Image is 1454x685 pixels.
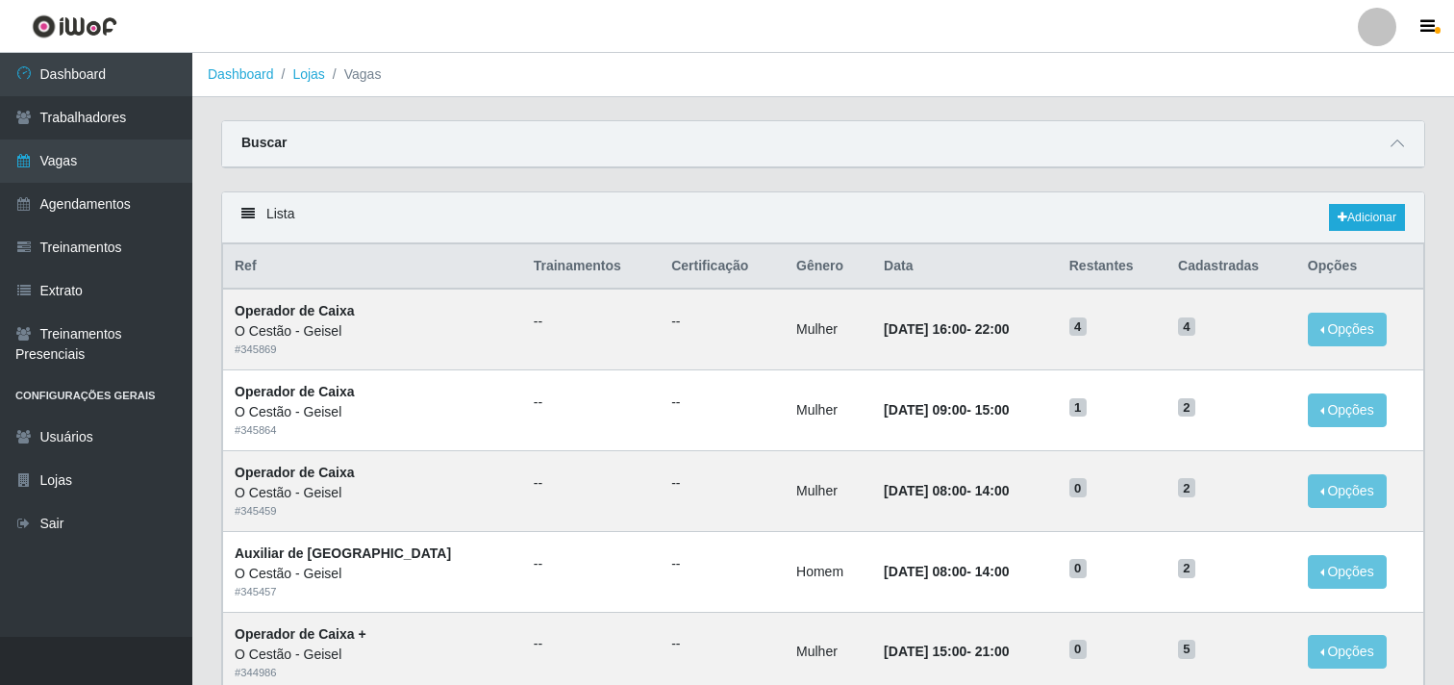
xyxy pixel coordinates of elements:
ul: -- [534,312,648,332]
strong: Operador de Caixa [235,465,355,480]
time: 22:00 [975,321,1010,337]
time: [DATE] 09:00 [884,402,966,418]
div: # 345459 [235,503,511,520]
ul: -- [671,393,773,413]
div: # 345457 [235,584,511,600]
span: 0 [1069,640,1087,659]
ul: -- [671,312,773,332]
strong: - [884,402,1009,418]
th: Certificação [660,244,785,290]
td: Homem [785,531,872,612]
span: 2 [1178,559,1195,578]
button: Opções [1308,474,1387,508]
th: Ref [223,244,522,290]
ul: -- [671,473,773,494]
time: 14:00 [975,564,1010,579]
time: 21:00 [975,644,1010,659]
button: Opções [1308,555,1387,589]
th: Restantes [1058,244,1166,290]
time: 15:00 [975,402,1010,418]
div: O Cestão - Geisel [235,402,511,422]
span: 4 [1069,317,1087,337]
ul: -- [534,473,648,494]
th: Gênero [785,244,872,290]
td: Mulher [785,370,872,451]
img: CoreUI Logo [32,14,117,38]
td: Mulher [785,289,872,369]
th: Cadastradas [1166,244,1296,290]
div: # 345864 [235,422,511,439]
div: # 345869 [235,342,511,358]
strong: - [884,483,1009,498]
strong: - [884,644,1009,659]
li: Vagas [325,64,382,85]
ul: -- [534,393,648,413]
th: Data [872,244,1058,290]
span: 0 [1069,478,1087,497]
th: Trainamentos [522,244,660,290]
div: # 344986 [235,665,511,681]
ul: -- [534,634,648,654]
div: O Cestão - Geisel [235,645,511,665]
span: 5 [1178,640,1195,659]
ul: -- [534,554,648,574]
nav: breadcrumb [192,53,1454,97]
button: Opções [1308,313,1387,346]
time: 14:00 [975,483,1010,498]
span: 4 [1178,317,1195,337]
strong: Operador de Caixa + [235,626,366,642]
time: [DATE] 15:00 [884,644,966,659]
div: O Cestão - Geisel [235,321,511,342]
time: [DATE] 08:00 [884,483,966,498]
time: [DATE] 08:00 [884,564,966,579]
strong: - [884,321,1009,337]
span: 1 [1069,398,1087,418]
button: Opções [1308,635,1387,669]
ul: -- [671,554,773,574]
button: Opções [1308,393,1387,427]
div: Lista [222,192,1424,243]
div: O Cestão - Geisel [235,483,511,503]
span: 2 [1178,398,1195,418]
time: [DATE] 16:00 [884,321,966,337]
div: O Cestão - Geisel [235,564,511,584]
strong: Auxiliar de [GEOGRAPHIC_DATA] [235,545,451,561]
strong: Operador de Caixa [235,384,355,399]
strong: Operador de Caixa [235,303,355,318]
a: Lojas [292,66,324,82]
td: Mulher [785,450,872,531]
a: Dashboard [208,66,274,82]
a: Adicionar [1329,204,1405,231]
span: 0 [1069,559,1087,578]
ul: -- [671,634,773,654]
strong: Buscar [241,135,287,150]
span: 2 [1178,478,1195,497]
th: Opções [1296,244,1424,290]
strong: - [884,564,1009,579]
